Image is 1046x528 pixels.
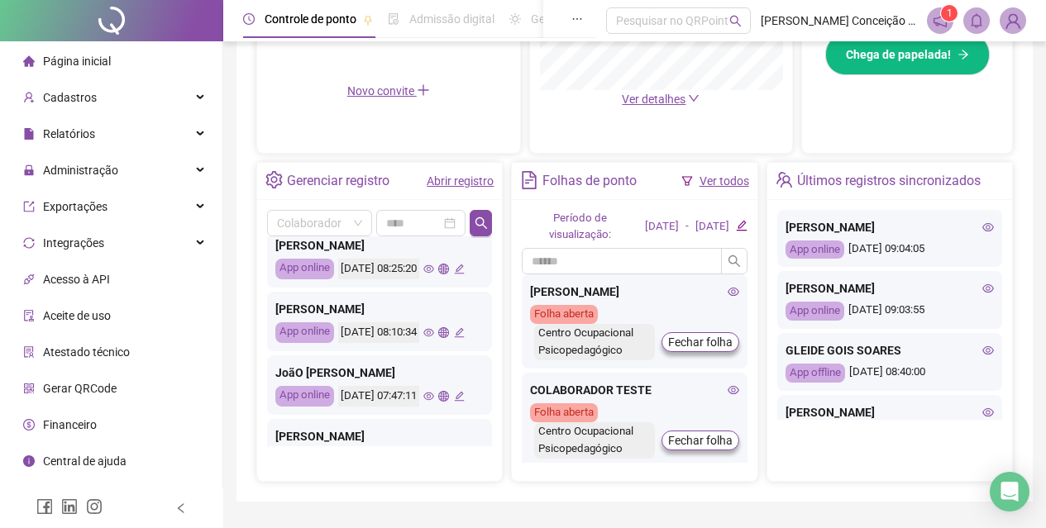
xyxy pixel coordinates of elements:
[786,240,844,259] div: App online
[982,221,994,233] span: eye
[786,279,994,297] div: [PERSON_NAME]
[969,13,984,28] span: bell
[338,259,419,279] div: [DATE] 08:25:20
[43,418,97,431] span: Financeiro
[23,383,35,394] span: qrcode
[43,309,111,322] span: Aceite de uso
[933,13,948,28] span: notification
[275,236,484,254] div: [PERSON_NAME]
[786,364,845,383] div: App offline
[23,419,35,430] span: dollar
[43,91,97,104] span: Cadastros
[438,391,449,402] span: global
[982,407,994,418] span: eye
[509,13,521,25] span: sun
[275,322,334,343] div: App online
[982,283,994,294] span: eye
[423,327,434,338] span: eye
[43,236,104,250] span: Integrações
[786,302,994,321] div: [DATE] 09:03:55
[990,472,1029,511] div: Open Intercom Messenger
[534,422,654,459] div: Centro Ocupacional Psicopedagógico
[522,210,638,245] div: Período de visualização:
[695,218,729,235] div: [DATE]
[275,364,484,382] div: JoãO [PERSON_NAME]
[688,93,700,104] span: down
[761,12,917,30] span: [PERSON_NAME] Conceição - Centro Ocupacional Psicopedagógico
[685,218,689,235] div: -
[347,84,430,98] span: Novo convite
[23,164,35,176] span: lock
[786,218,994,236] div: [PERSON_NAME]
[736,220,747,231] span: edit
[86,498,103,515] span: instagram
[982,345,994,356] span: eye
[668,431,733,450] span: Fechar folha
[275,259,334,279] div: App online
[728,384,739,396] span: eye
[530,283,738,301] div: [PERSON_NAME]
[786,240,994,259] div: [DATE] 09:04:05
[530,403,598,422] div: Folha aberta
[275,386,334,407] div: App online
[23,274,35,285] span: api
[43,273,110,286] span: Acesso à API
[417,83,430,97] span: plus
[542,167,637,195] div: Folhas de ponto
[427,174,494,188] a: Abrir registro
[947,7,953,19] span: 1
[338,322,419,343] div: [DATE] 08:10:34
[43,200,107,213] span: Exportações
[438,327,449,338] span: global
[1001,8,1025,33] img: 90794
[423,264,434,274] span: eye
[287,167,389,195] div: Gerenciar registro
[265,12,356,26] span: Controle de ponto
[43,382,117,395] span: Gerar QRCode
[681,175,693,187] span: filter
[700,174,749,188] a: Ver todos
[43,454,127,468] span: Central de ajuda
[23,92,35,103] span: user-add
[645,218,679,235] div: [DATE]
[530,381,738,399] div: COLABORADOR TESTE
[265,171,283,188] span: setting
[61,498,78,515] span: linkedin
[23,310,35,321] span: audit
[786,302,844,321] div: App online
[534,324,654,360] div: Centro Ocupacional Psicopedagógico
[520,171,537,188] span: file-text
[729,15,742,27] span: search
[786,403,994,421] div: [PERSON_NAME]
[23,237,35,249] span: sync
[43,127,95,140] span: Relatórios
[728,254,741,268] span: search
[23,128,35,140] span: file
[23,55,35,67] span: home
[175,502,187,514] span: left
[786,341,994,359] div: GLEIDE GOIS SOARES
[275,427,484,445] div: [PERSON_NAME]
[23,455,35,467] span: info-circle
[454,264,465,274] span: edit
[409,12,494,26] span: Admissão digital
[23,346,35,358] span: solution
[622,93,685,106] span: Ver detalhes
[668,333,733,351] span: Fechar folha
[530,305,598,324] div: Folha aberta
[776,171,793,188] span: team
[825,34,990,75] button: Chega de papelada!
[797,167,981,195] div: Últimos registros sincronizados
[958,49,969,60] span: arrow-right
[571,13,583,25] span: ellipsis
[622,93,700,106] a: Ver detalhes down
[43,345,130,359] span: Atestado técnico
[454,327,465,338] span: edit
[786,364,994,383] div: [DATE] 08:40:00
[36,498,53,515] span: facebook
[531,12,614,26] span: Gestão de férias
[423,391,434,402] span: eye
[275,300,484,318] div: [PERSON_NAME]
[941,5,958,21] sup: 1
[43,55,111,68] span: Página inicial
